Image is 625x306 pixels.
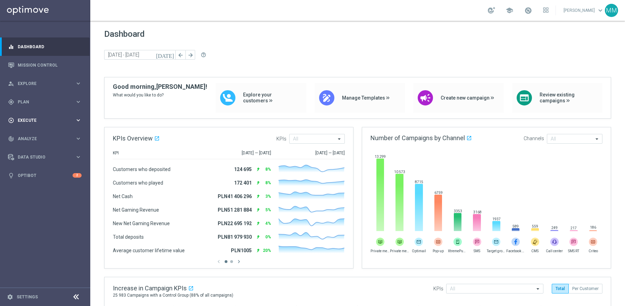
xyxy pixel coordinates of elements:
i: lightbulb [8,172,14,179]
i: person_search [8,80,14,87]
button: person_search Explore keyboard_arrow_right [8,81,82,86]
span: Data Studio [18,155,75,159]
i: keyboard_arrow_right [75,99,82,105]
a: Mission Control [18,56,82,74]
button: Data Studio keyboard_arrow_right [8,154,82,160]
a: [PERSON_NAME]keyboard_arrow_down [563,5,605,16]
span: keyboard_arrow_down [597,7,604,14]
button: Mission Control [8,62,82,68]
div: Analyze [8,136,75,142]
span: Execute [18,118,75,122]
i: gps_fixed [8,99,14,105]
a: Optibot [18,166,73,185]
div: Mission Control [8,56,82,74]
i: keyboard_arrow_right [75,154,82,160]
div: Dashboard [8,37,82,56]
button: equalizer Dashboard [8,44,82,50]
i: track_changes [8,136,14,142]
i: keyboard_arrow_right [75,135,82,142]
a: Settings [17,295,38,299]
div: Execute [8,117,75,124]
button: gps_fixed Plan keyboard_arrow_right [8,99,82,105]
div: Explore [8,80,75,87]
button: lightbulb Optibot 2 [8,173,82,178]
span: Analyze [18,137,75,141]
span: Explore [18,82,75,86]
i: keyboard_arrow_right [75,117,82,124]
div: 2 [73,173,82,178]
span: Plan [18,100,75,104]
i: settings [7,294,13,300]
span: school [506,7,513,14]
i: equalizer [8,44,14,50]
i: play_circle_outline [8,117,14,124]
button: track_changes Analyze keyboard_arrow_right [8,136,82,142]
div: Plan [8,99,75,105]
i: keyboard_arrow_right [75,80,82,87]
a: Dashboard [18,37,82,56]
div: Data Studio [8,154,75,160]
div: Optibot [8,166,82,185]
button: play_circle_outline Execute keyboard_arrow_right [8,118,82,123]
div: MM [605,4,618,17]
